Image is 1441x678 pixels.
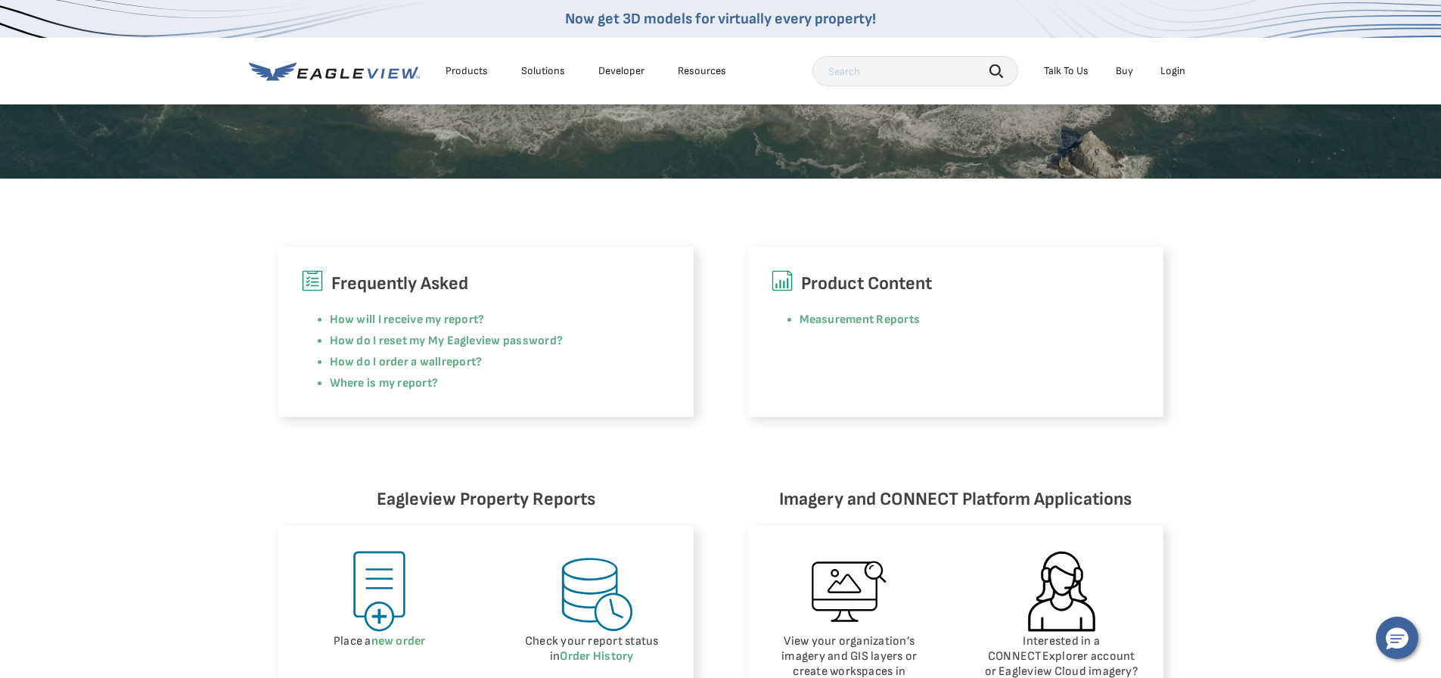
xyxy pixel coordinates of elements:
a: Where is my report? [330,376,439,390]
input: Search [812,56,1018,86]
a: How do I order a wall [330,355,442,369]
a: How do I reset my My Eagleview password? [330,334,564,348]
a: Developer [598,64,644,78]
a: Buy [1116,64,1133,78]
a: Now get 3D models for virtually every property! [565,10,876,28]
button: Hello, have a question? Let’s chat. [1376,617,1418,659]
div: Products [446,64,488,78]
a: report [442,355,476,369]
a: How will I receive my report? [330,313,485,327]
a: Measurement Reports [800,313,921,327]
div: Talk To Us [1044,64,1089,78]
p: Check your report status in [513,634,671,664]
h6: Product Content [771,269,1141,298]
h6: Imagery and CONNECT Platform Applications [748,485,1163,514]
a: ? [476,355,482,369]
a: new order [371,634,426,648]
div: Solutions [521,64,565,78]
a: Order History [560,649,633,664]
div: Login [1160,64,1185,78]
div: Resources [678,64,726,78]
h6: Eagleview Property Reports [278,485,694,514]
p: Place a [301,634,459,649]
h6: Frequently Asked [301,269,671,298]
